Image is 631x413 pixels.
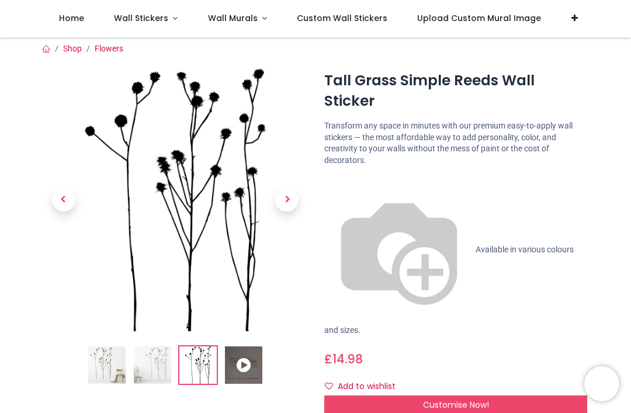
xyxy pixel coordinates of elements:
span: Wall Stickers [114,12,168,24]
img: WS-16228-02 [134,346,171,384]
span: Upload Custom Mural Image [417,12,541,24]
span: Home [59,12,84,24]
span: £ [324,350,363,367]
span: 14.98 [332,350,363,367]
a: Next [268,108,307,292]
i: Add to wishlist [325,382,333,390]
span: Wall Murals [208,12,258,24]
span: Customise Now! [423,399,489,411]
span: Previous [52,188,75,211]
img: WS-16228-03 [44,68,307,331]
button: Add to wishlistAdd to wishlist [324,377,405,397]
a: Shop [63,44,82,53]
img: Tall Grass Simple Reeds Wall Sticker [88,346,126,384]
p: Transform any space in minutes with our premium easy-to-apply wall stickers — the most affordable... [324,120,587,166]
a: Flowers [95,44,123,53]
img: WS-16228-03 [179,346,217,384]
iframe: Brevo live chat [584,366,619,401]
a: Previous [44,108,84,292]
h1: Tall Grass Simple Reeds Wall Sticker [324,71,587,111]
span: Next [275,188,299,211]
span: Custom Wall Stickers [297,12,387,24]
img: color-wheel.png [324,175,474,325]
